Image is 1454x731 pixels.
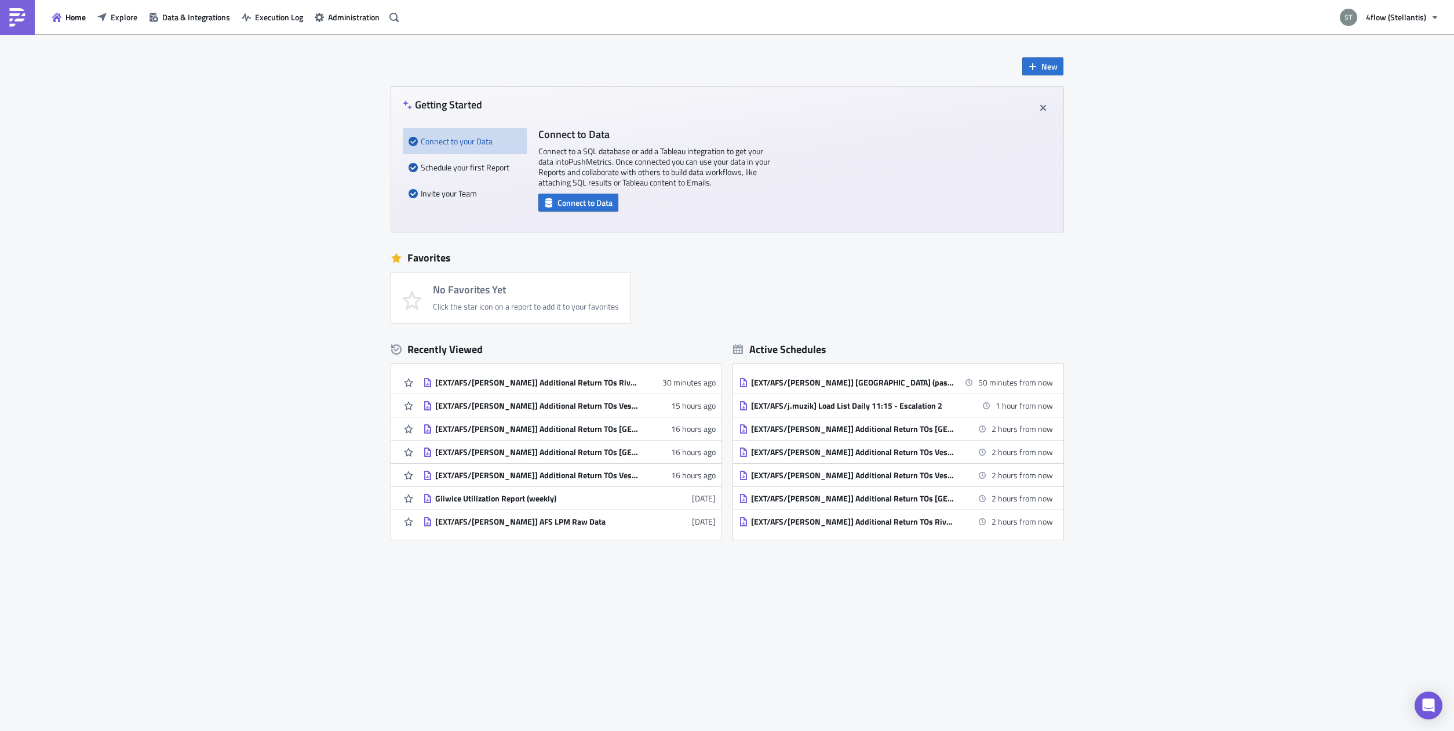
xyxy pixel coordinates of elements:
[391,249,1063,267] div: Favorites
[671,469,716,481] time: 2025-09-08T16:13:30Z
[739,371,1053,394] a: [EXT/AFS/[PERSON_NAME]] [GEOGRAPHIC_DATA] (past 24h)50 minutes from now
[992,492,1053,504] time: 2025-09-09 12:00
[409,128,521,154] div: Connect to your Data
[162,11,230,23] span: Data & Integrations
[435,447,638,457] div: [EXT/AFS/[PERSON_NAME]] Additional Return TOs [GEOGRAPHIC_DATA]
[739,441,1053,463] a: [EXT/AFS/[PERSON_NAME]] Additional Return TOs Vesoul (FR Hubs)2 hours from now
[992,446,1053,458] time: 2025-09-09 12:00
[328,11,380,23] span: Administration
[671,446,716,458] time: 2025-09-08T16:20:44Z
[992,515,1053,528] time: 2025-09-09 12:00
[403,99,482,111] h4: Getting Started
[739,487,1053,510] a: [EXT/AFS/[PERSON_NAME]] Additional Return TOs [GEOGRAPHIC_DATA]2 hours from now
[423,371,716,394] a: [EXT/AFS/[PERSON_NAME]] Additional Return TOs Rivalta30 minutes ago
[538,195,618,208] a: Connect to Data
[992,423,1053,435] time: 2025-09-09 12:00
[423,417,716,440] a: [EXT/AFS/[PERSON_NAME]] Additional Return TOs [GEOGRAPHIC_DATA]16 hours ago
[435,517,638,527] div: [EXT/AFS/[PERSON_NAME]] AFS LPM Raw Data
[423,464,716,486] a: [EXT/AFS/[PERSON_NAME]] Additional Return TOs Vesoul (EU Hubs)16 hours ago
[409,154,521,180] div: Schedule your first Report
[309,8,385,26] button: Administration
[662,376,716,388] time: 2025-09-09T07:39:58Z
[692,492,716,504] time: 2025-09-08T07:34:13Z
[435,424,638,434] div: [EXT/AFS/[PERSON_NAME]] Additional Return TOs [GEOGRAPHIC_DATA]
[435,493,638,504] div: Gliwice Utilization Report (weekly)
[751,424,954,434] div: [EXT/AFS/[PERSON_NAME]] Additional Return TOs [GEOGRAPHIC_DATA]
[992,469,1053,481] time: 2025-09-09 12:00
[255,11,303,23] span: Execution Log
[751,377,954,388] div: [EXT/AFS/[PERSON_NAME]] [GEOGRAPHIC_DATA] (past 24h)
[1415,692,1442,719] div: Open Intercom Messenger
[538,128,770,140] h4: Connect to Data
[751,470,954,481] div: [EXT/AFS/[PERSON_NAME]] Additional Return TOs Vesoul (EU Hubs)
[557,197,613,209] span: Connect to Data
[751,401,954,411] div: [EXT/AFS/j.muzik] Load List Daily 11:15 - Escalation 2
[143,8,236,26] button: Data & Integrations
[433,284,619,296] h4: No Favorites Yet
[111,11,137,23] span: Explore
[409,180,521,206] div: Invite your Team
[996,399,1053,412] time: 2025-09-09 11:15
[435,377,638,388] div: [EXT/AFS/[PERSON_NAME]] Additional Return TOs Rivalta
[671,399,716,412] time: 2025-09-08T16:44:45Z
[538,146,770,188] p: Connect to a SQL database or add a Tableau integration to get your data into PushMetrics . Once c...
[692,515,716,528] time: 2025-09-05T11:46:38Z
[1041,60,1058,72] span: New
[236,8,309,26] button: Execution Log
[978,376,1053,388] time: 2025-09-09 11:00
[65,11,86,23] span: Home
[8,8,27,27] img: PushMetrics
[739,394,1053,417] a: [EXT/AFS/j.muzik] Load List Daily 11:15 - Escalation 21 hour from now
[739,510,1053,533] a: [EXT/AFS/[PERSON_NAME]] Additional Return TOs Rivalta2 hours from now
[739,417,1053,440] a: [EXT/AFS/[PERSON_NAME]] Additional Return TOs [GEOGRAPHIC_DATA]2 hours from now
[538,194,618,212] button: Connect to Data
[751,493,954,504] div: [EXT/AFS/[PERSON_NAME]] Additional Return TOs [GEOGRAPHIC_DATA]
[423,441,716,463] a: [EXT/AFS/[PERSON_NAME]] Additional Return TOs [GEOGRAPHIC_DATA]16 hours ago
[435,470,638,481] div: [EXT/AFS/[PERSON_NAME]] Additional Return TOs Vesoul (EU Hubs)
[423,394,716,417] a: [EXT/AFS/[PERSON_NAME]] Additional Return TOs Vesoul (FR Hubs)15 hours ago
[1022,57,1063,75] button: New
[391,341,721,358] div: Recently Viewed
[433,301,619,312] div: Click the star icon on a report to add it to your favorites
[435,401,638,411] div: [EXT/AFS/[PERSON_NAME]] Additional Return TOs Vesoul (FR Hubs)
[423,510,716,533] a: [EXT/AFS/[PERSON_NAME]] AFS LPM Raw Data[DATE]
[1366,11,1426,23] span: 4flow (Stellantis)
[1339,8,1358,27] img: Avatar
[751,517,954,527] div: [EXT/AFS/[PERSON_NAME]] Additional Return TOs Rivalta
[92,8,143,26] button: Explore
[46,8,92,26] button: Home
[671,423,716,435] time: 2025-09-08T16:21:23Z
[739,464,1053,486] a: [EXT/AFS/[PERSON_NAME]] Additional Return TOs Vesoul (EU Hubs)2 hours from now
[751,447,954,457] div: [EXT/AFS/[PERSON_NAME]] Additional Return TOs Vesoul (FR Hubs)
[733,343,826,356] div: Active Schedules
[423,487,716,510] a: Gliwice Utilization Report (weekly)[DATE]
[1333,5,1445,30] button: 4flow (Stellantis)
